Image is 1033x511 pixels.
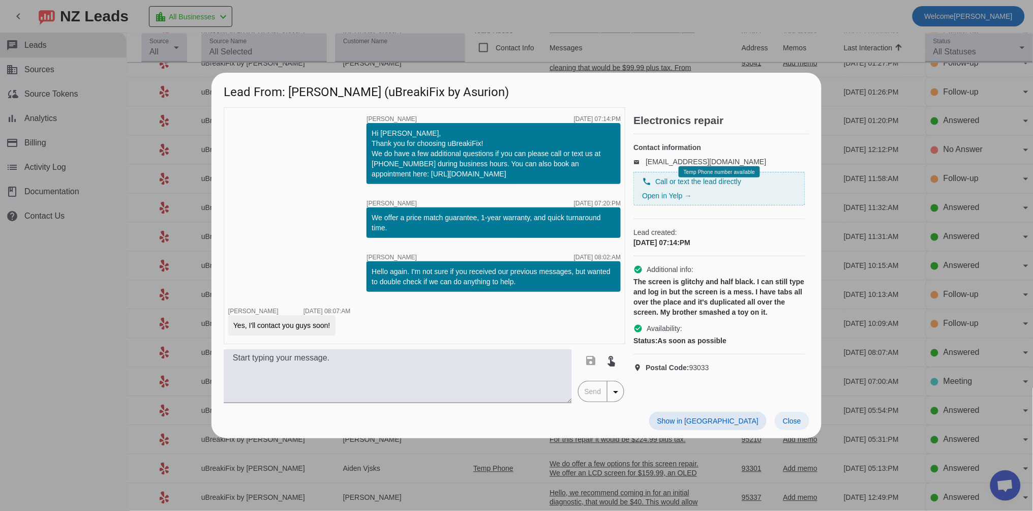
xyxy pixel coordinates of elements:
[367,116,417,122] span: [PERSON_NAME]
[642,192,691,200] a: Open in Yelp →
[303,308,350,314] div: [DATE] 08:07:AM
[633,337,657,345] strong: Status:
[775,412,809,430] button: Close
[633,237,805,248] div: [DATE] 07:14:PM
[655,176,741,187] span: Call or text the lead directly
[367,200,417,206] span: [PERSON_NAME]
[642,177,651,186] mat-icon: phone
[372,213,616,233] div: We offer a price match guarantee, 1-year warranty, and quick turnaround time.​
[646,363,709,373] span: 93033
[684,169,755,175] span: Temp Phone number available
[783,417,801,425] span: Close
[633,277,805,317] div: The screen is glitchy and half black. I can still type and log in but the screen is a mess. I hav...
[633,324,643,333] mat-icon: check_circle
[633,265,643,274] mat-icon: check_circle
[574,116,621,122] div: [DATE] 07:14:PM
[228,308,279,315] span: [PERSON_NAME]
[574,254,621,260] div: [DATE] 08:02:AM
[646,158,766,166] a: [EMAIL_ADDRESS][DOMAIN_NAME]
[367,254,417,260] span: [PERSON_NAME]
[647,323,682,334] span: Availability:
[633,115,809,126] h2: Electronics repair
[574,200,621,206] div: [DATE] 07:20:PM
[211,73,822,107] h1: Lead From: [PERSON_NAME] (uBreakiFix by Asurion)
[646,364,689,372] strong: Postal Code:
[657,417,758,425] span: Show in [GEOGRAPHIC_DATA]
[649,412,767,430] button: Show in [GEOGRAPHIC_DATA]
[633,336,805,346] div: As soon as possible
[610,386,622,398] mat-icon: arrow_drop_down
[633,159,646,164] mat-icon: email
[372,128,616,179] div: Hi [PERSON_NAME], Thank you for choosing uBreakiFix! We do have a few additional questions if you...
[605,354,618,367] mat-icon: touch_app
[372,266,616,287] div: Hello again. I'm not sure if you received our previous messages, but wanted to double check if we...
[647,264,693,275] span: Additional info:
[233,320,330,330] div: Yes, I'll contact you guys soon!
[633,142,805,153] h4: Contact information
[633,227,805,237] span: Lead created:
[633,364,646,372] mat-icon: location_on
